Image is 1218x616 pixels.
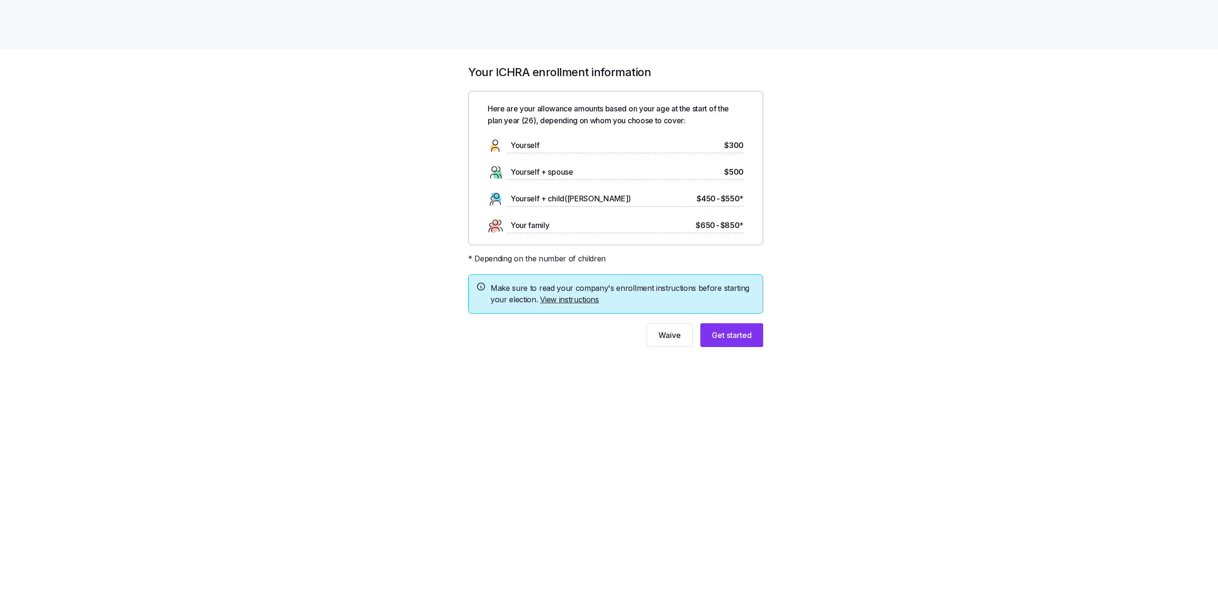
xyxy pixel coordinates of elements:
span: $550 [721,193,744,205]
span: $500 [724,166,744,178]
span: Yourself + child([PERSON_NAME]) [511,193,631,205]
span: Waive [658,329,681,341]
button: Waive [647,323,693,347]
span: $850 [720,219,744,231]
span: $300 [724,139,744,151]
span: Your family [511,219,549,231]
span: Make sure to read your company's enrollment instructions before starting your election. [491,282,755,306]
span: * Depending on the number of children [468,253,606,265]
span: - [717,193,720,205]
span: Get started [712,329,752,341]
span: $650 [696,219,715,231]
span: Yourself + spouse [511,166,573,178]
span: Yourself [511,139,539,151]
span: - [716,219,719,231]
button: Get started [700,323,763,347]
span: Here are your allowance amounts based on your age at the start of the plan year ( 26 ), depending... [488,103,744,127]
span: $450 [697,193,716,205]
a: View instructions [540,295,599,304]
h1: Your ICHRA enrollment information [468,65,763,79]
